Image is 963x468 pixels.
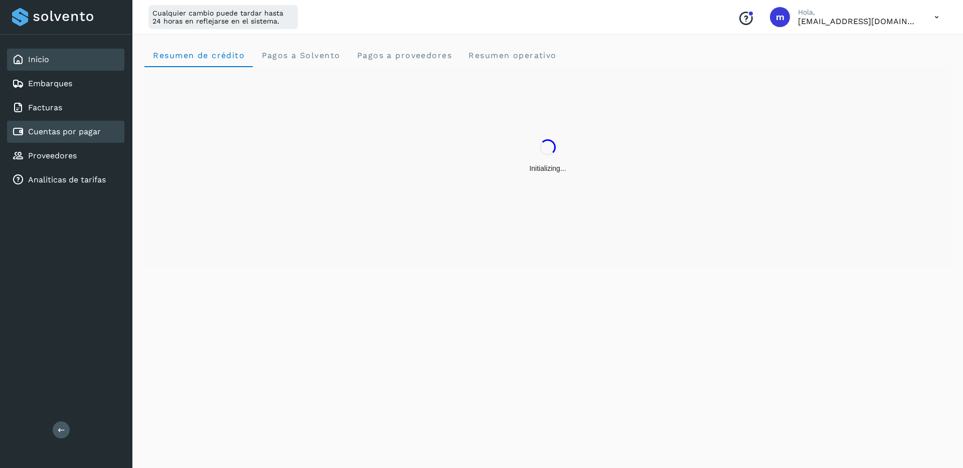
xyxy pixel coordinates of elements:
[798,17,918,26] p: mercedes@solvento.mx
[28,175,106,184] a: Analiticas de tarifas
[28,55,49,64] a: Inicio
[148,5,298,29] div: Cualquier cambio puede tardar hasta 24 horas en reflejarse en el sistema.
[468,51,557,60] span: Resumen operativo
[7,121,124,143] div: Cuentas por pagar
[28,79,72,88] a: Embarques
[28,151,77,160] a: Proveedores
[798,8,918,17] p: Hola,
[7,145,124,167] div: Proveedores
[7,97,124,119] div: Facturas
[28,103,62,112] a: Facturas
[7,49,124,71] div: Inicio
[7,169,124,191] div: Analiticas de tarifas
[261,51,340,60] span: Pagos a Solvento
[28,127,101,136] a: Cuentas por pagar
[356,51,452,60] span: Pagos a proveedores
[152,51,245,60] span: Resumen de crédito
[7,73,124,95] div: Embarques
